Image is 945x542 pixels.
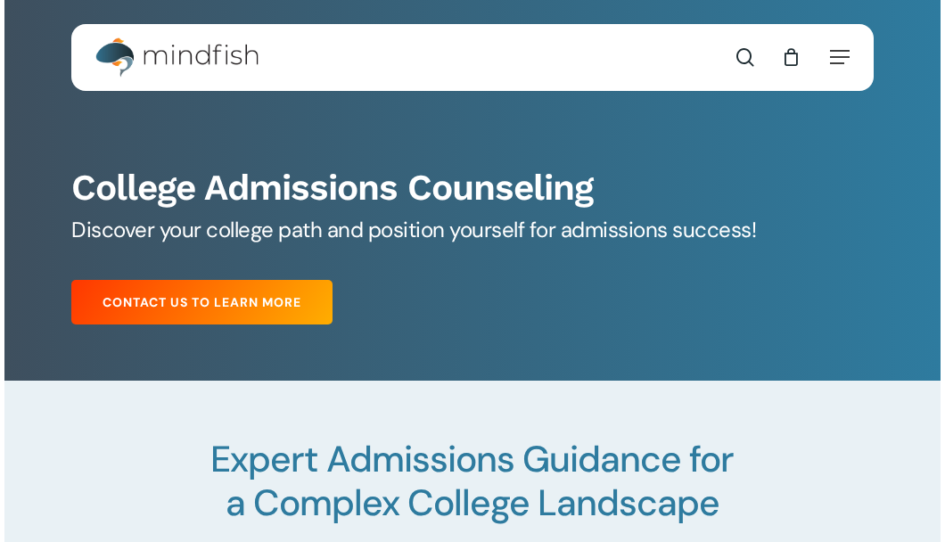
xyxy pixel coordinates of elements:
[103,293,301,311] span: Contact Us to Learn More
[71,280,333,324] a: Contact Us to Learn More
[830,48,850,66] a: Navigation Menu
[210,436,734,527] span: Expert Admissions Guidance for a Complex College Landscape
[781,47,801,67] a: Cart
[71,216,756,243] span: Discover your college path and position yourself for admissions success!
[71,24,874,91] header: Main Menu
[71,166,593,209] b: College Admissions Counseling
